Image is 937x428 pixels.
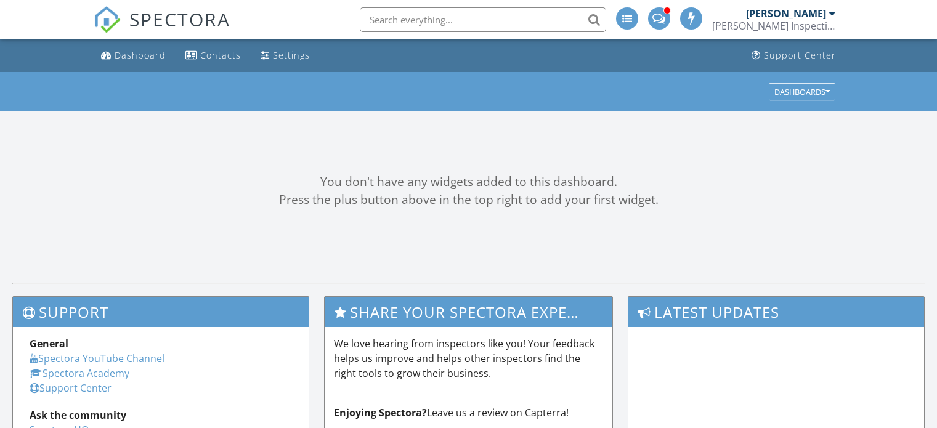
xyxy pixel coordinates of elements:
a: Settings [256,44,315,67]
a: Spectora YouTube Channel [30,352,164,365]
a: Support Center [747,44,841,67]
h3: Support [13,297,309,327]
div: Contacts [200,49,241,61]
p: We love hearing from inspectors like you! Your feedback helps us improve and helps other inspecto... [334,336,604,381]
button: Dashboards [769,83,835,100]
img: The Best Home Inspection Software - Spectora [94,6,121,33]
a: Contacts [181,44,246,67]
input: Search everything... [360,7,606,32]
div: Dashboard [115,49,166,61]
a: Support Center [30,381,112,395]
a: Dashboard [96,44,171,67]
h3: Latest Updates [628,297,924,327]
div: [PERSON_NAME] [746,7,826,20]
div: Dashboards [774,87,830,96]
span: SPECTORA [129,6,230,32]
div: Settings [273,49,310,61]
a: Spectora Academy [30,366,129,380]
div: Press the plus button above in the top right to add your first widget. [12,191,925,209]
div: Support Center [764,49,836,61]
div: Ask the community [30,408,292,422]
div: Schaefer Inspection Service [712,20,835,32]
strong: General [30,337,68,350]
strong: Enjoying Spectora? [334,406,427,419]
a: SPECTORA [94,17,230,42]
div: You don't have any widgets added to this dashboard. [12,173,925,191]
h3: Share Your Spectora Experience [325,297,613,327]
p: Leave us a review on Capterra! [334,405,604,420]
